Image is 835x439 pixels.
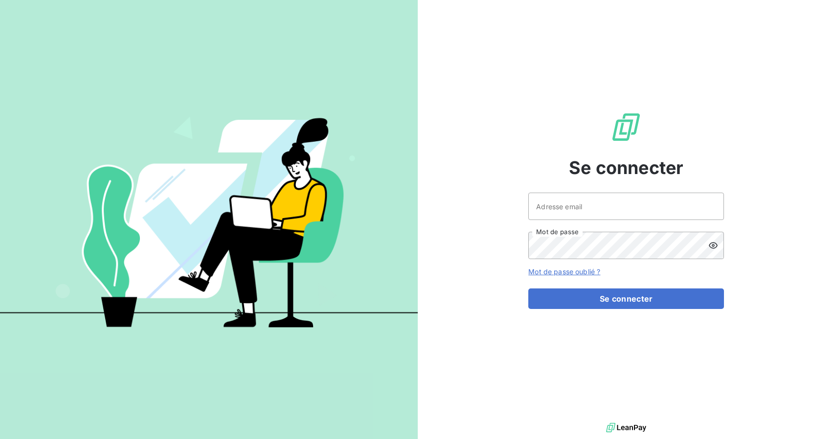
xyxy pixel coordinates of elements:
[610,111,642,143] img: Logo LeanPay
[569,154,683,181] span: Se connecter
[528,288,724,309] button: Se connecter
[528,267,600,276] a: Mot de passe oublié ?
[528,193,724,220] input: placeholder
[606,420,646,435] img: logo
